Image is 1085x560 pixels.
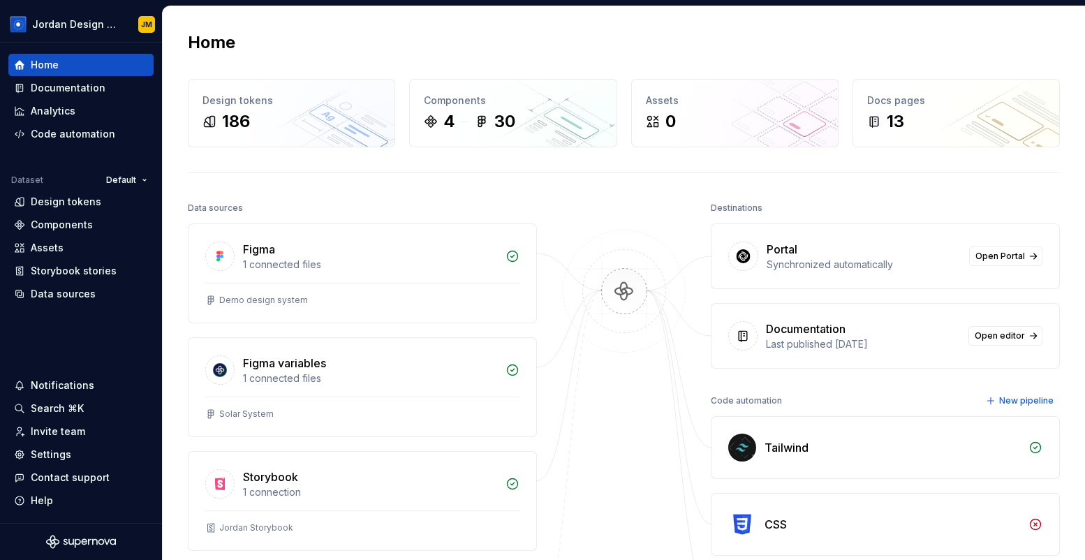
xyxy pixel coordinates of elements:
[8,54,154,76] a: Home
[711,198,762,218] div: Destinations
[31,425,85,439] div: Invite team
[999,395,1054,406] span: New pipeline
[975,330,1025,341] span: Open editor
[31,58,59,72] div: Home
[188,451,537,551] a: Storybook1 connectionJordan Storybook
[31,81,105,95] div: Documentation
[32,17,121,31] div: Jordan Design System
[8,260,154,282] a: Storybook stories
[243,241,275,258] div: Figma
[631,79,839,147] a: Assets0
[969,246,1042,266] a: Open Portal
[8,374,154,397] button: Notifications
[8,489,154,512] button: Help
[982,391,1060,411] button: New pipeline
[31,494,53,508] div: Help
[31,218,93,232] div: Components
[765,439,809,456] div: Tailwind
[975,251,1025,262] span: Open Portal
[494,110,515,133] div: 30
[100,170,154,190] button: Default
[31,401,84,415] div: Search ⌘K
[243,355,326,371] div: Figma variables
[765,516,787,533] div: CSS
[767,258,961,272] div: Synchronized automatically
[31,448,71,462] div: Settings
[887,110,904,133] div: 13
[8,214,154,236] a: Components
[852,79,1060,147] a: Docs pages13
[8,237,154,259] a: Assets
[219,408,274,420] div: Solar System
[31,471,110,485] div: Contact support
[8,283,154,305] a: Data sources
[46,535,116,549] svg: Supernova Logo
[31,104,75,118] div: Analytics
[409,79,617,147] a: Components430
[665,110,676,133] div: 0
[766,337,960,351] div: Last published [DATE]
[766,320,846,337] div: Documentation
[8,123,154,145] a: Code automation
[222,110,250,133] div: 186
[188,198,243,218] div: Data sources
[711,391,782,411] div: Code automation
[188,79,395,147] a: Design tokens186
[443,110,455,133] div: 4
[31,378,94,392] div: Notifications
[188,337,537,437] a: Figma variables1 connected filesSolar System
[219,522,293,533] div: Jordan Storybook
[646,94,824,108] div: Assets
[8,397,154,420] button: Search ⌘K
[31,287,96,301] div: Data sources
[8,191,154,213] a: Design tokens
[188,223,537,323] a: Figma1 connected filesDemo design system
[243,485,497,499] div: 1 connection
[31,241,64,255] div: Assets
[188,31,235,54] h2: Home
[11,175,43,186] div: Dataset
[106,175,136,186] span: Default
[8,100,154,122] a: Analytics
[968,326,1042,346] a: Open editor
[10,16,27,33] img: 049812b6-2877-400d-9dc9-987621144c16.png
[8,443,154,466] a: Settings
[219,295,308,306] div: Demo design system
[8,420,154,443] a: Invite team
[31,127,115,141] div: Code automation
[867,94,1045,108] div: Docs pages
[3,9,159,39] button: Jordan Design SystemJM
[8,466,154,489] button: Contact support
[141,19,152,30] div: JM
[8,77,154,99] a: Documentation
[31,264,117,278] div: Storybook stories
[202,94,381,108] div: Design tokens
[767,241,797,258] div: Portal
[424,94,602,108] div: Components
[31,195,101,209] div: Design tokens
[243,371,497,385] div: 1 connected files
[243,469,298,485] div: Storybook
[243,258,497,272] div: 1 connected files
